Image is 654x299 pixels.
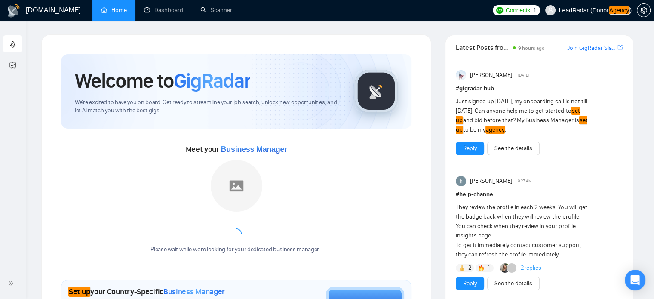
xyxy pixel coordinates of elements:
[200,6,232,14] a: searchScanner
[487,142,540,155] button: See the details
[609,6,630,14] em: Agency
[75,99,341,115] span: We're excited to have you on board. Get ready to streamline your job search, unlock new opportuni...
[518,45,545,51] span: 9 hours ago
[456,203,589,259] div: They review the profile in each 2 weeks. You will get the badge back when they will review the pr...
[186,145,287,154] span: Meet your
[485,126,505,134] em: agency
[567,43,616,53] a: Join GigRadar Slack Community
[101,6,127,14] a: homeHome
[144,6,183,14] a: dashboardDashboard
[174,68,250,93] span: GigRadar
[68,287,90,297] em: Set up
[494,144,532,153] a: See the details
[145,246,327,254] div: Please wait while we're looking for your dedicated business manager...
[637,7,650,14] span: setting
[468,264,472,272] span: 2
[456,142,484,155] button: Reply
[9,36,16,53] span: rocket
[463,279,477,288] a: Reply
[9,61,44,68] span: Academy
[456,277,484,290] button: Reply
[488,264,490,272] span: 1
[547,7,553,13] span: user
[500,263,510,273] img: Korlan
[518,71,529,79] span: [DATE]
[521,264,541,272] a: 2replies
[478,265,484,271] img: 🔥
[617,44,623,51] span: export
[637,7,651,14] a: setting
[470,176,512,186] span: [PERSON_NAME]
[637,3,651,17] button: setting
[456,97,589,135] div: Just signed up [DATE], my onboarding call is not till [DATE]. Can anyone help me to get started t...
[506,6,531,15] span: Connects:
[230,228,242,240] span: loading
[496,7,503,14] img: upwork-logo.png
[456,84,623,93] h1: # gigradar-hub
[456,42,510,53] span: Latest Posts from the GigRadar Community
[211,160,262,212] img: placeholder.png
[8,279,16,287] span: double-right
[456,70,466,80] img: Anisuzzaman Khan
[3,35,22,52] li: Getting Started
[456,176,466,186] img: haider ali
[470,71,512,80] span: [PERSON_NAME]
[75,68,250,93] h1: Welcome to
[463,144,477,153] a: Reply
[518,177,532,185] span: 9:27 AM
[221,145,287,154] span: Business Manager
[68,287,225,296] h1: your Country-Specific
[456,190,623,199] h1: # help-channel
[355,70,398,113] img: gigradar-logo.png
[494,279,532,288] a: See the details
[533,6,537,15] span: 1
[9,56,16,74] span: fund-projection-screen
[617,43,623,52] a: export
[7,4,21,18] img: logo
[487,277,540,290] button: See the details
[559,7,632,13] span: LeadRadar (Donor )
[163,287,225,296] span: Business Manager
[459,265,465,271] img: 👍
[625,270,645,290] div: Open Intercom Messenger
